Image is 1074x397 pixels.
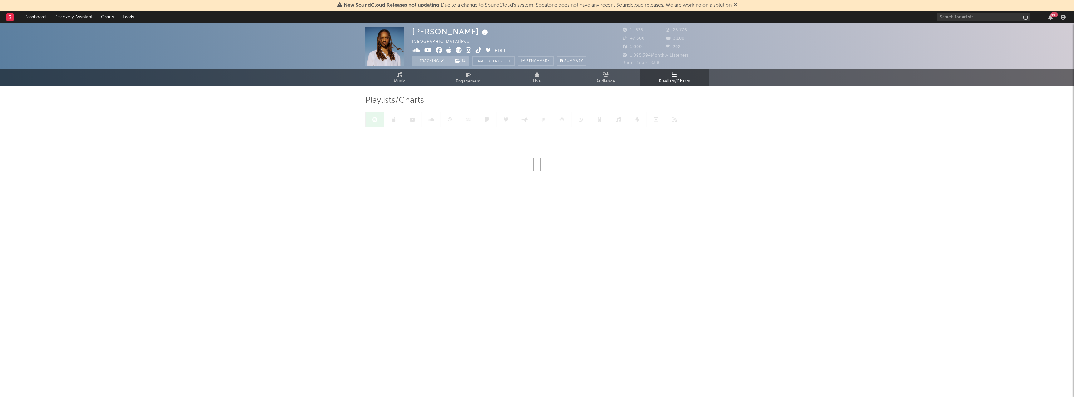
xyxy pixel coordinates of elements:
span: Audience [596,78,615,85]
span: Benchmark [526,57,550,65]
button: 99+ [1048,15,1053,20]
a: Audience [571,69,640,86]
button: Summary [557,56,586,66]
span: : Due to a change to SoundCloud's system, Sodatone does not have any recent Soundcloud releases. ... [344,3,732,8]
span: 1.000 [623,45,642,49]
a: Engagement [434,69,503,86]
div: [PERSON_NAME] [412,27,490,37]
div: 99 + [1050,12,1058,17]
span: Live [533,78,541,85]
span: Engagement [456,78,481,85]
span: 11.535 [623,28,643,32]
a: Discovery Assistant [50,11,97,23]
a: Music [365,69,434,86]
em: Off [504,60,511,63]
a: Benchmark [518,56,554,66]
a: Leads [118,11,138,23]
a: Dashboard [20,11,50,23]
button: (1) [451,56,469,66]
a: Playlists/Charts [640,69,709,86]
span: Jump Score: 83.8 [623,61,660,65]
button: Edit [495,47,506,55]
span: Playlists/Charts [365,97,424,104]
span: Music [394,78,406,85]
button: Email AlertsOff [472,56,515,66]
span: Summary [564,59,583,63]
span: New SoundCloud Releases not updating [344,3,439,8]
span: Dismiss [733,3,737,8]
span: 202 [666,45,681,49]
a: Charts [97,11,118,23]
span: 1.095.394 Monthly Listeners [623,53,689,57]
span: 25.776 [666,28,687,32]
span: 3.100 [666,37,685,41]
span: ( 1 ) [451,56,470,66]
span: Playlists/Charts [659,78,690,85]
div: [GEOGRAPHIC_DATA] | Pop [412,38,477,46]
input: Search for artists [937,13,1030,21]
a: Live [503,69,571,86]
button: Tracking [412,56,451,66]
span: 47.300 [623,37,645,41]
